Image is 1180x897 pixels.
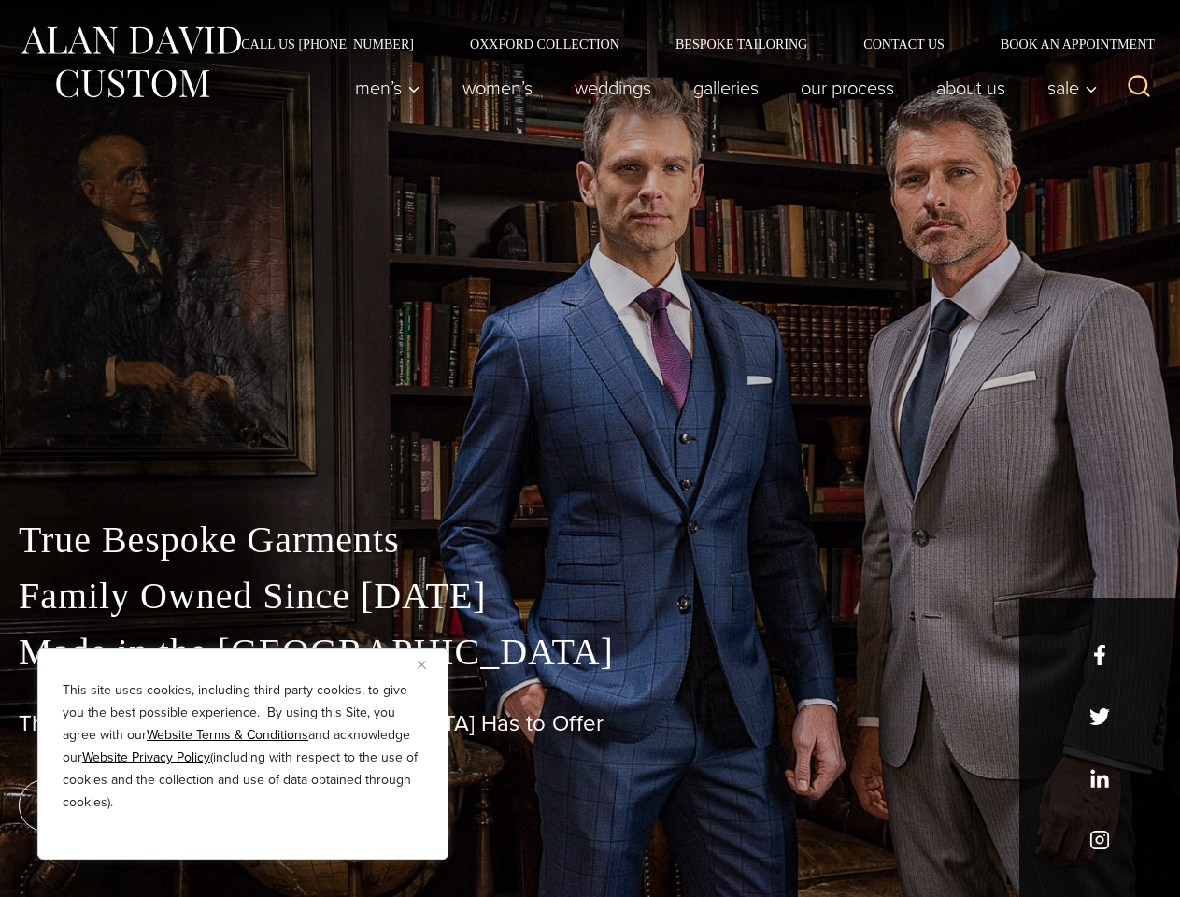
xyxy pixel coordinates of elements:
button: Close [418,653,440,676]
a: Contact Us [835,37,973,50]
a: book an appointment [19,779,280,832]
nav: Secondary Navigation [213,37,1161,50]
a: Call Us [PHONE_NUMBER] [213,37,442,50]
span: Men’s [355,78,420,97]
span: Sale [1047,78,1098,97]
a: Oxxford Collection [442,37,647,50]
img: Alan David Custom [19,21,243,104]
a: Bespoke Tailoring [647,37,835,50]
p: True Bespoke Garments Family Owned Since [DATE] Made in the [GEOGRAPHIC_DATA] [19,512,1161,680]
a: Galleries [673,69,780,107]
p: This site uses cookies, including third party cookies, to give you the best possible experience. ... [63,679,423,814]
a: About Us [916,69,1027,107]
a: Website Terms & Conditions [147,725,308,745]
button: View Search Form [1116,65,1161,110]
a: Book an Appointment [973,37,1161,50]
a: weddings [554,69,673,107]
a: Our Process [780,69,916,107]
a: Women’s [442,69,554,107]
nav: Primary Navigation [334,69,1108,107]
a: Website Privacy Policy [82,747,210,767]
img: Close [418,661,426,669]
h1: The Best Custom Suits [GEOGRAPHIC_DATA] Has to Offer [19,710,1161,737]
